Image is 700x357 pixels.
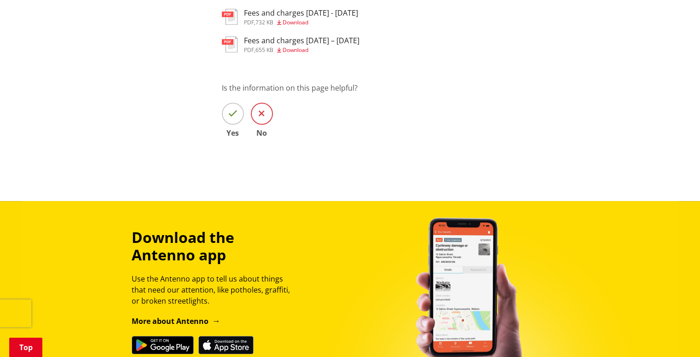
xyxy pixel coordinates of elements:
[132,336,194,354] img: Get it on Google Play
[132,273,298,306] p: Use the Antenno app to tell us about things that need our attention, like potholes, graffiti, or ...
[283,18,308,26] span: Download
[132,229,298,264] h3: Download the Antenno app
[244,18,254,26] span: pdf
[9,338,42,357] a: Top
[244,36,359,45] h3: Fees and charges [DATE] – [DATE]
[198,336,254,354] img: Download on the App Store
[222,82,614,93] p: Is the information on this page helpful?
[244,46,254,54] span: pdf
[244,20,358,25] div: ,
[283,46,308,54] span: Download
[222,36,359,53] a: Fees and charges [DATE] – [DATE] pdf,655 KB Download
[132,316,220,326] a: More about Antenno
[222,129,244,137] span: Yes
[222,9,237,25] img: document-pdf.svg
[255,46,273,54] span: 655 KB
[255,18,273,26] span: 732 KB
[222,36,237,52] img: document-pdf.svg
[222,9,358,25] a: Fees and charges [DATE] - [DATE] pdf,732 KB Download
[251,129,273,137] span: No
[244,47,359,53] div: ,
[244,9,358,17] h3: Fees and charges [DATE] - [DATE]
[658,318,691,351] iframe: Messenger Launcher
